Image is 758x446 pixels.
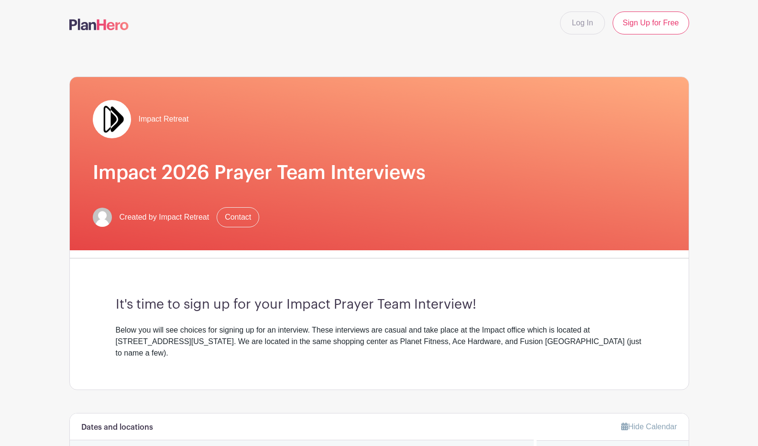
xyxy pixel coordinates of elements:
[613,11,689,34] a: Sign Up for Free
[93,100,131,138] img: Double%20Arrow%20Logo.jpg
[116,324,643,359] div: Below you will see choices for signing up for an interview. These interviews are casual and take ...
[621,423,677,431] a: Hide Calendar
[116,297,643,313] h3: It's time to sign up for your Impact Prayer Team Interview!
[120,212,209,223] span: Created by Impact Retreat
[560,11,605,34] a: Log In
[69,19,129,30] img: logo-507f7623f17ff9eddc593b1ce0a138ce2505c220e1c5a4e2b4648c50719b7d32.svg
[81,423,153,432] h6: Dates and locations
[217,207,259,227] a: Contact
[139,113,189,125] span: Impact Retreat
[93,161,666,184] h1: Impact 2026 Prayer Team Interviews
[93,208,112,227] img: default-ce2991bfa6775e67f084385cd625a349d9dcbb7a52a09fb2fda1e96e2d18dcdb.png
